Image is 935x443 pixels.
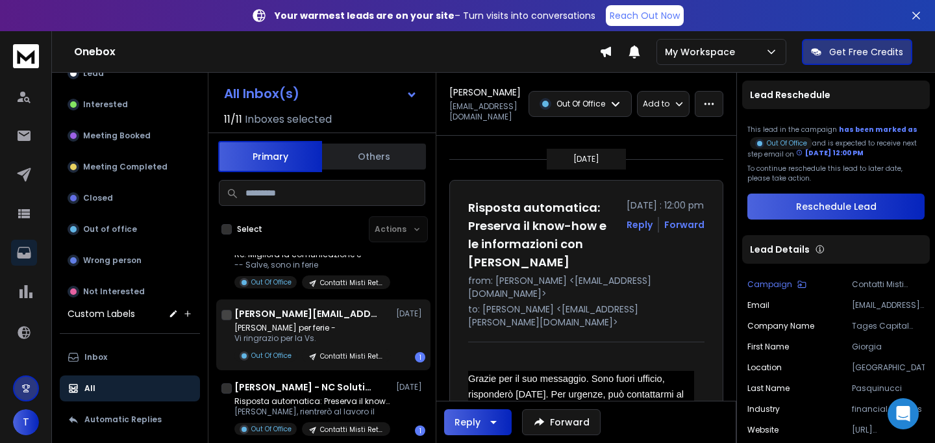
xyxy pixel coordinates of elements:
[251,424,292,434] p: Out Of Office
[396,309,425,319] p: [DATE]
[13,44,39,68] img: logo
[234,307,377,320] h1: [PERSON_NAME][EMAIL_ADDRESS][DOMAIN_NAME]
[747,279,792,290] p: Campaign
[251,351,292,361] p: Out Of Office
[237,224,262,234] label: Select
[60,123,200,149] button: Meeting Booked
[888,398,919,429] div: Open Intercom Messenger
[852,425,925,435] p: [URL][DOMAIN_NAME]
[83,255,142,266] p: Wrong person
[83,162,168,172] p: Meeting Completed
[60,185,200,211] button: Closed
[60,92,200,118] button: Interested
[275,9,595,22] p: – Turn visits into conversations
[747,164,925,183] p: To continue reschedule this lead to later date, please take action.
[802,39,912,65] button: Get Free Credits
[234,333,390,344] p: Vi ringrazio per la Vs.
[468,303,704,329] p: to: [PERSON_NAME] <[EMAIL_ADDRESS][PERSON_NAME][DOMAIN_NAME]>
[750,88,830,101] p: Lead Reschedule
[444,409,512,435] button: Reply
[852,404,925,414] p: financial services
[84,414,162,425] p: Automatic Replies
[234,381,377,394] h1: [PERSON_NAME] - NC Solutions
[60,375,200,401] button: All
[573,154,599,164] p: [DATE]
[747,279,806,290] button: Campaign
[747,125,925,158] div: This lead in the campaign and is expected to receive next step email on
[251,277,292,287] p: Out Of Office
[60,154,200,180] button: Meeting Completed
[664,218,704,231] div: Forward
[83,224,137,234] p: Out of office
[852,321,925,331] p: Tages Capital SGR
[60,344,200,370] button: Inbox
[60,279,200,305] button: Not Interested
[83,68,104,79] p: Lead
[84,383,95,394] p: All
[83,286,145,297] p: Not Interested
[829,45,903,58] p: Get Free Credits
[750,243,810,256] p: Lead Details
[224,112,242,127] span: 11 / 11
[60,60,200,86] button: Lead
[320,278,382,288] p: Contatti Misti Retail
[234,396,390,407] p: Risposta automatica: Preserva il know-how
[610,9,680,22] p: Reach Out Now
[747,194,925,220] button: Reschedule Lead
[747,425,779,435] p: website
[13,409,39,435] button: T
[852,383,925,394] p: Pasquinucci
[275,9,455,22] strong: Your warmest leads are on your site
[796,148,864,158] div: [DATE] 12:00 PM
[747,321,814,331] p: Company Name
[852,300,925,310] p: [EMAIL_ADDRESS][DOMAIN_NAME]
[747,404,780,414] p: industry
[320,425,382,435] p: Contatti Misti Retail
[415,425,425,436] div: 1
[415,352,425,362] div: 1
[627,199,704,212] p: [DATE] : 12:00 pm
[60,407,200,433] button: Automatic Replies
[234,407,390,417] p: [PERSON_NAME], rientrerò al lavoro il
[83,193,113,203] p: Closed
[449,86,521,99] h1: [PERSON_NAME]
[455,416,480,429] div: Reply
[74,44,599,60] h1: Onebox
[606,5,684,26] a: Reach Out Now
[218,141,322,172] button: Primary
[60,247,200,273] button: Wrong person
[320,351,382,361] p: Contatti Misti Retail
[83,99,128,110] p: Interested
[468,373,684,415] span: Grazie per il suo messaggio. Sono fuori ufficio, risponderò [DATE]. Per urgenze, può contattarmi ...
[852,342,925,352] p: Giorgia
[322,142,426,171] button: Others
[83,131,151,141] p: Meeting Booked
[643,99,669,109] p: Add to
[214,81,428,107] button: All Inbox(s)
[468,199,619,272] h1: Risposta automatica: Preserva il know-how e le informazioni con [PERSON_NAME]
[68,307,135,320] h3: Custom Labels
[627,218,653,231] button: Reply
[60,216,200,242] button: Out of office
[224,87,299,100] h1: All Inbox(s)
[234,260,390,270] p: -- Salve, sono in ferie
[396,382,425,392] p: [DATE]
[852,279,925,290] p: Contatti Misti Retail
[747,300,769,310] p: Email
[468,274,704,300] p: from: [PERSON_NAME] <[EMAIL_ADDRESS][DOMAIN_NAME]>
[747,383,790,394] p: Last Name
[522,409,601,435] button: Forward
[747,342,789,352] p: First Name
[665,45,740,58] p: My Workspace
[234,323,390,333] p: [PERSON_NAME] per ferie -
[556,99,605,109] p: Out Of Office
[852,362,925,373] p: [GEOGRAPHIC_DATA]
[839,125,917,134] span: has been marked as
[245,112,332,127] h3: Inboxes selected
[747,362,782,373] p: location
[84,352,107,362] p: Inbox
[767,138,807,148] p: Out Of Office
